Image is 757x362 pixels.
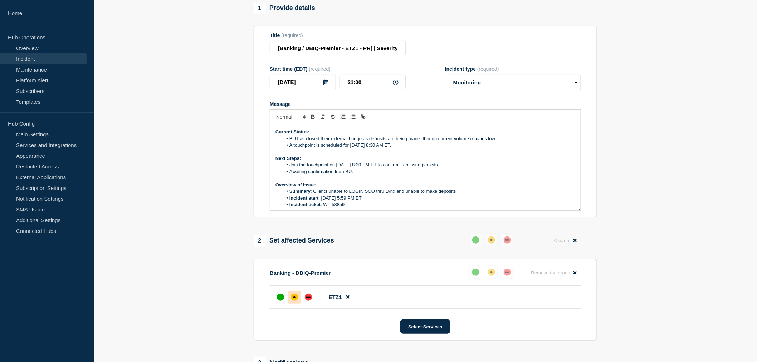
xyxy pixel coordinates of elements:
[270,33,406,38] div: Title
[358,113,368,121] button: Toggle link
[283,162,576,168] li: Join the touchpoint on [DATE] 8:30 PM ET to confirm if an issue persists.
[283,142,576,148] li: A touchpoint is scheduled for [DATE] 8:30 AM ET.
[283,195,576,201] li: : [DATE] 5:59 PM ET
[275,129,309,134] strong: Current Status:
[289,189,311,194] strong: Summary
[469,234,482,246] button: up
[275,156,301,161] strong: Next Steps:
[485,266,498,279] button: affected
[254,2,266,14] span: 1
[472,269,479,276] div: up
[270,41,406,55] input: Title
[550,234,581,248] button: Clear all
[309,66,331,72] span: (required)
[289,195,319,201] strong: Incident start
[445,66,581,72] div: Incident type
[328,113,338,121] button: Toggle strikethrough text
[275,182,317,187] strong: Overview of issue:
[501,234,514,246] button: down
[281,33,303,38] span: (required)
[488,269,495,276] div: affected
[270,124,581,210] div: Message
[277,294,284,301] div: up
[445,75,581,90] select: Incident type
[329,294,342,300] span: ETZ1
[472,236,479,244] div: up
[270,66,406,72] div: Start time (EDT)
[485,234,498,246] button: affected
[488,236,495,244] div: affected
[531,270,570,275] span: Remove the group
[338,113,348,121] button: Toggle ordered list
[291,294,298,301] div: affected
[254,235,334,247] div: Set affected Services
[283,188,576,195] li: : Clients unable to LOGIN SCO thru Lynx and unable to make deposits
[318,113,328,121] button: Toggle italic text
[273,113,308,121] span: Font size
[270,270,331,276] p: Banking - DBIQ-Premier
[283,201,576,208] li: : WT-58859
[504,236,511,244] div: down
[254,2,315,14] div: Provide details
[501,266,514,279] button: down
[283,136,576,142] li: BU has closed their external bridge as deposits are being made, though current volume remains low.
[270,101,581,107] div: Message
[308,113,318,121] button: Toggle bold text
[283,168,576,175] li: Awaiting confirmation from BU.
[289,202,321,207] strong: Incident ticket
[400,319,450,334] button: Select Services
[469,266,482,279] button: up
[348,113,358,121] button: Toggle bulleted list
[504,269,511,276] div: down
[527,266,581,280] button: Remove the group
[305,294,312,301] div: down
[477,66,499,72] span: (required)
[270,75,336,89] input: YYYY-MM-DD
[340,75,406,89] input: HH:MM
[254,235,266,247] span: 2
